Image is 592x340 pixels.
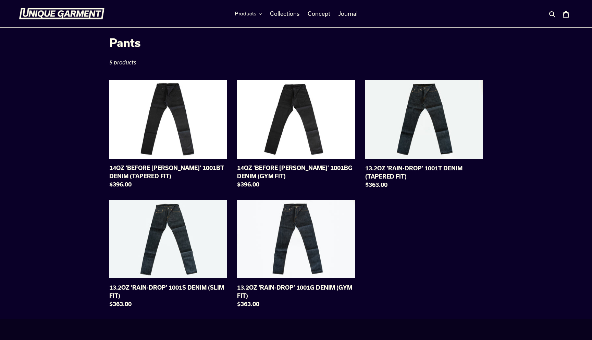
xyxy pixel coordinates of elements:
[270,10,299,17] span: Collections
[338,10,358,17] span: Journal
[19,8,104,20] img: Unique Garment
[308,10,330,17] span: Concept
[335,9,361,19] a: Journal
[304,9,334,19] a: Concept
[267,9,303,19] a: Collections
[235,10,256,17] span: Products
[109,59,136,65] span: 5 products
[231,9,265,19] button: Products
[109,36,141,49] span: Pants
